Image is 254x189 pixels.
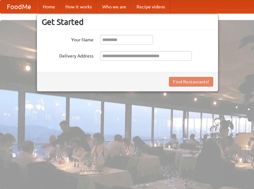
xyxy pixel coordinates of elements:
[38,0,60,13] a: Home
[42,35,94,43] label: Your Name
[60,0,97,13] a: How it works
[169,77,213,87] button: Find Restaurants!
[42,17,213,27] h3: Get Started
[131,0,170,13] a: Recipe videos
[0,0,38,13] a: FoodMe
[97,0,131,13] a: Who we are
[42,51,94,59] label: Delivery Address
